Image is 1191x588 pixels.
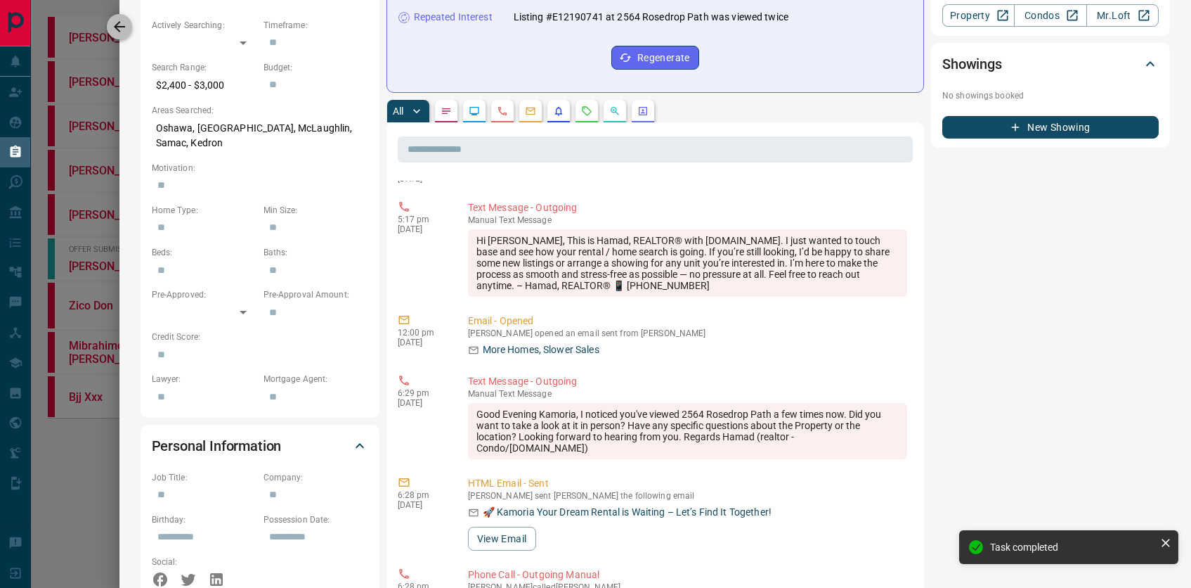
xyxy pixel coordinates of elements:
span: manual [468,215,497,225]
p: Text Message [468,389,908,399]
div: Task completed [990,542,1154,553]
p: Pre-Approval Amount: [263,288,368,301]
p: Min Size: [263,204,368,217]
p: All [393,106,404,116]
p: Timeframe: [263,19,368,32]
svg: Listing Alerts [553,106,564,117]
p: Oshawa, [GEOGRAPHIC_DATA], McLaughlin, Samac, Kedron [152,117,368,155]
p: Repeated Interest [414,10,493,25]
button: New Showing [942,116,1159,139]
p: 5:17 pm [398,215,447,224]
p: No showings booked [942,89,1159,102]
p: Credit Score: [152,331,368,343]
p: 6:29 pm [398,388,447,398]
p: $2,400 - $3,000 [152,74,256,97]
p: Pre-Approved: [152,288,256,301]
p: Budget: [263,61,368,74]
svg: Requests [581,106,592,117]
p: Text Message - Outgoing [468,200,908,215]
p: Email - Opened [468,314,908,328]
p: Phone Call - Outgoing Manual [468,568,908,582]
p: Lawyer: [152,373,256,385]
svg: Lead Browsing Activity [469,106,480,117]
p: Baths: [263,246,368,259]
p: [DATE] [398,224,447,234]
p: Text Message - Outgoing [468,374,908,389]
p: More Homes, Slower Sales [483,343,599,357]
p: Areas Searched: [152,104,368,117]
p: Mortgage Agent: [263,373,368,385]
p: [DATE] [398,338,447,347]
a: Property [942,4,1015,27]
a: Condos [1014,4,1086,27]
div: Personal Information [152,429,368,463]
svg: Notes [441,106,452,117]
p: [DATE] [398,398,447,408]
p: 6:28 pm [398,490,447,500]
p: 🚀 Kamoria Your Dream Rental is Waiting – Let’s Find It Together! [483,505,772,520]
p: [DATE] [398,500,447,510]
svg: Agent Actions [637,106,649,117]
p: Search Range: [152,61,256,74]
p: Listing #E12190741 at 2564 Rosedrop Path was viewed twice [514,10,789,25]
p: Motivation: [152,162,368,174]
p: Company: [263,471,368,484]
p: [PERSON_NAME] sent [PERSON_NAME] the following email [468,491,908,501]
p: [PERSON_NAME] opened an email sent from [PERSON_NAME] [468,328,908,338]
div: Hi [PERSON_NAME], This is Hamad, REALTOR® with [DOMAIN_NAME]. I just wanted to touch base and see... [468,229,908,297]
svg: Calls [497,106,508,117]
svg: Emails [525,106,536,117]
div: Showings [942,47,1159,81]
p: Social: [152,556,256,568]
p: Job Title: [152,471,256,484]
p: Birthday: [152,513,256,526]
p: Possession Date: [263,513,368,526]
svg: Opportunities [609,106,620,117]
p: Actively Searching: [152,19,256,32]
p: Text Message [468,215,908,225]
h2: Personal Information [152,435,282,457]
span: manual [468,389,497,399]
button: Regenerate [611,46,699,70]
p: 12:00 pm [398,328,447,338]
p: Home Type: [152,204,256,217]
button: View Email [468,527,536,551]
p: HTML Email - Sent [468,476,908,491]
p: Beds: [152,246,256,259]
a: Mr.Loft [1086,4,1159,27]
h2: Showings [942,53,1002,75]
div: Good Evening Kamoria, I noticed you've viewed 2564 Rosedrop Path a few times now. Did you want to... [468,403,908,459]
